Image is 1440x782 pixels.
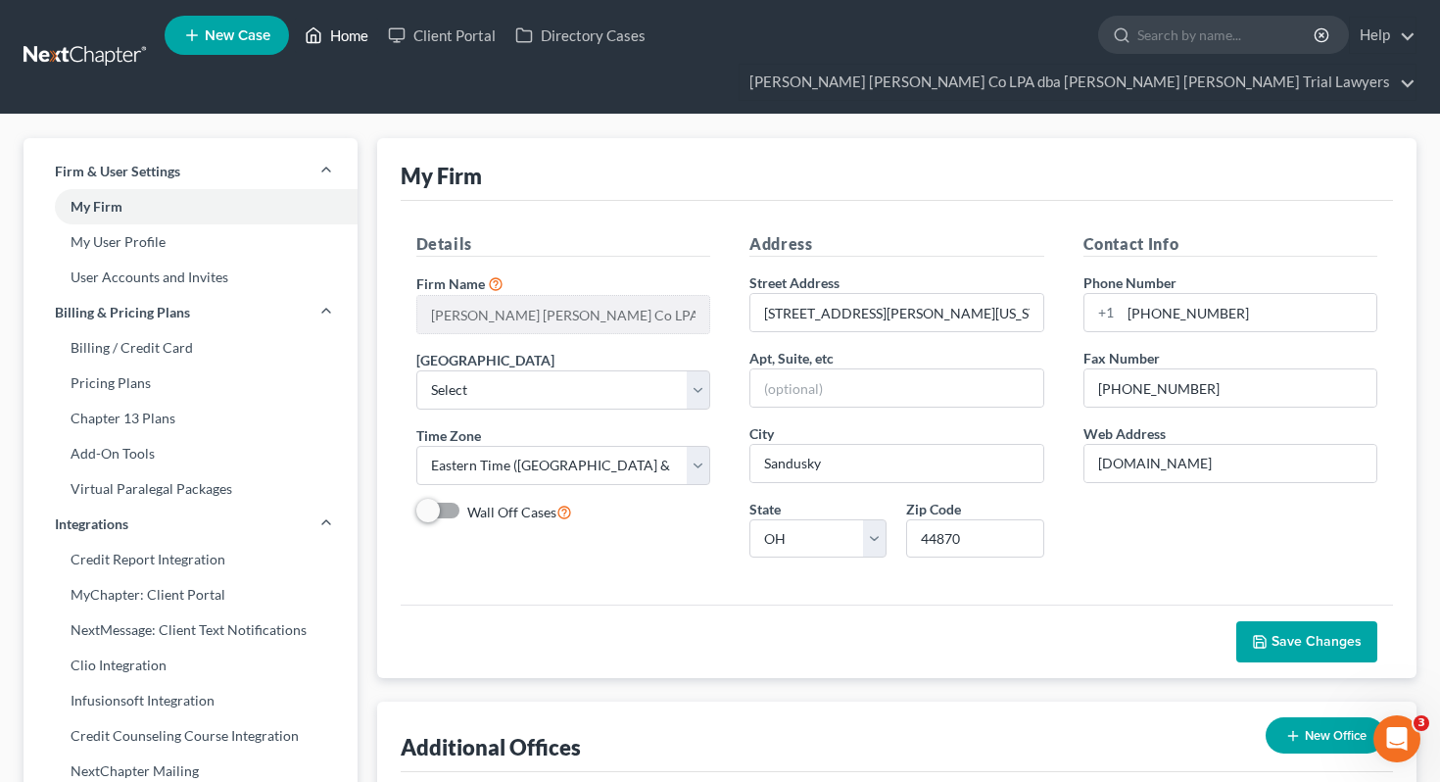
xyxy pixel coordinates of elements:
span: Integrations [55,514,128,534]
span: New Case [205,28,270,43]
a: Pricing Plans [24,366,358,401]
span: Firm & User Settings [55,162,180,181]
label: City [749,423,774,444]
a: Credit Report Integration [24,542,358,577]
a: Chapter 13 Plans [24,401,358,436]
input: Search by name... [1137,17,1317,53]
a: NextMessage: Client Text Notifications [24,612,358,648]
label: Street Address [749,272,840,293]
span: Save Changes [1272,633,1362,650]
input: Enter name... [417,296,710,333]
a: Home [295,18,378,53]
a: Integrations [24,507,358,542]
label: Fax Number [1083,348,1160,368]
a: Add-On Tools [24,436,358,471]
div: +1 [1084,294,1121,331]
div: Additional Offices [401,733,581,761]
a: My User Profile [24,224,358,260]
span: Wall Off Cases [467,504,556,520]
label: Web Address [1083,423,1166,444]
a: Clio Integration [24,648,358,683]
a: Help [1350,18,1416,53]
a: Client Portal [378,18,505,53]
a: MyChapter: Client Portal [24,577,358,612]
button: Save Changes [1236,621,1377,662]
input: XXXXX [906,519,1043,559]
span: 3 [1414,715,1429,731]
h5: Details [416,232,711,257]
a: Credit Counseling Course Integration [24,718,358,754]
button: New Office [1266,717,1385,754]
input: Enter city... [750,445,1043,482]
a: User Accounts and Invites [24,260,358,295]
a: Firm & User Settings [24,154,358,189]
label: Apt, Suite, etc [749,348,834,368]
span: Firm Name [416,275,485,292]
label: State [749,499,781,519]
label: Time Zone [416,425,481,446]
h5: Address [749,232,1044,257]
h5: Contact Info [1083,232,1378,257]
label: Phone Number [1083,272,1176,293]
input: Enter web address.... [1084,445,1377,482]
input: Enter address... [750,294,1043,331]
input: Enter phone... [1121,294,1377,331]
a: [PERSON_NAME] [PERSON_NAME] Co LPA dba [PERSON_NAME] [PERSON_NAME] Trial Lawyers [740,65,1416,100]
input: (optional) [750,369,1043,407]
a: Virtual Paralegal Packages [24,471,358,507]
label: [GEOGRAPHIC_DATA] [416,350,554,370]
input: Enter fax... [1084,369,1377,407]
a: Billing / Credit Card [24,330,358,366]
a: Directory Cases [505,18,655,53]
a: My Firm [24,189,358,224]
label: Zip Code [906,499,961,519]
a: Billing & Pricing Plans [24,295,358,330]
div: My Firm [401,162,482,190]
span: Billing & Pricing Plans [55,303,190,322]
iframe: Intercom live chat [1373,715,1420,762]
a: Infusionsoft Integration [24,683,358,718]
